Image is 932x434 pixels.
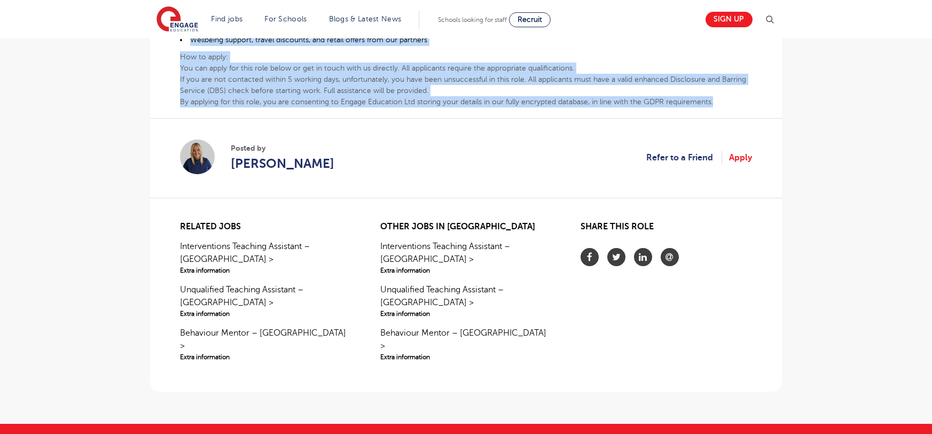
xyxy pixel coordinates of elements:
span: Extra information [380,266,552,275]
span: Extra information [180,309,351,319]
p: By applying for this role, you are consenting to Engage Education Ltd storing your details in our... [180,96,752,107]
a: [PERSON_NAME] [231,154,334,173]
b: How to apply: [180,53,228,61]
span: Posted by [231,143,334,154]
a: Sign up [706,12,753,27]
img: Engage Education [156,6,198,33]
a: Unqualified Teaching Assistant – [GEOGRAPHIC_DATA] >Extra information [180,283,351,319]
a: Apply [729,151,752,165]
a: Behaviour Mentor – [GEOGRAPHIC_DATA] >Extra information [180,327,351,362]
span: Extra information [180,266,351,275]
a: For Schools [264,15,307,23]
span: Extra information [380,352,552,362]
h2: Share this role [581,222,752,237]
p: If you are not contacted within 5 working days, unfortunately, you have been unsuccessful in this... [180,74,752,96]
a: Find jobs [212,15,243,23]
a: Blogs & Latest News [329,15,402,23]
span: Recruit [518,15,542,24]
h2: Other jobs in [GEOGRAPHIC_DATA] [380,222,552,232]
span: Extra information [180,352,351,362]
a: Unqualified Teaching Assistant – [GEOGRAPHIC_DATA] >Extra information [380,283,552,319]
a: Interventions Teaching Assistant – [GEOGRAPHIC_DATA] >Extra information [180,240,351,275]
span: Extra information [380,309,552,319]
p: You can apply for this role below or get in touch with us directly. All applicants require the ap... [180,63,752,74]
a: Recruit [509,12,551,27]
span: Schools looking for staff [438,16,507,24]
a: Behaviour Mentor – [GEOGRAPHIC_DATA] >Extra information [380,327,552,362]
li: Wellbeing support, travel discounts, and retail offers from our partners [180,34,752,46]
a: Refer to a Friend [646,151,722,165]
h2: Related jobs [180,222,351,232]
a: Interventions Teaching Assistant – [GEOGRAPHIC_DATA] >Extra information [380,240,552,275]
